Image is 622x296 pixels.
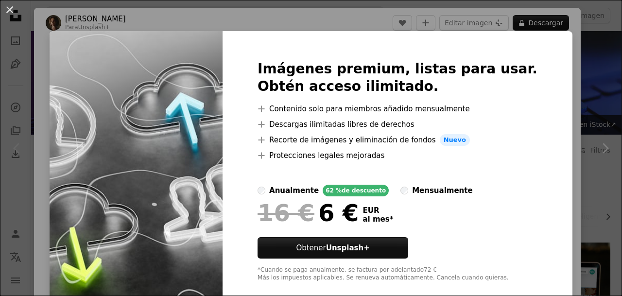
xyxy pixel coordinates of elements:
span: 16 € [258,200,314,226]
input: anualmente62 %de descuento [258,187,265,194]
div: 6 € [258,200,359,226]
div: anualmente [269,185,319,196]
input: mensualmente [400,187,408,194]
div: 62 % de descuento [323,185,389,196]
span: al mes * [363,215,393,224]
button: ObtenerUnsplash+ [258,237,408,259]
li: Recorte de imágenes y eliminación de fondos [258,134,537,146]
span: Nuevo [440,134,470,146]
strong: Unsplash+ [326,244,370,252]
li: Contenido solo para miembros añadido mensualmente [258,103,537,115]
span: EUR [363,206,393,215]
li: Protecciones legales mejoradas [258,150,537,161]
h2: Imágenes premium, listas para usar. Obtén acceso ilimitado. [258,60,537,95]
li: Descargas ilimitadas libres de derechos [258,119,537,130]
div: mensualmente [412,185,472,196]
div: *Cuando se paga anualmente, se factura por adelantado 72 € Más los impuestos aplicables. Se renue... [258,266,537,282]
